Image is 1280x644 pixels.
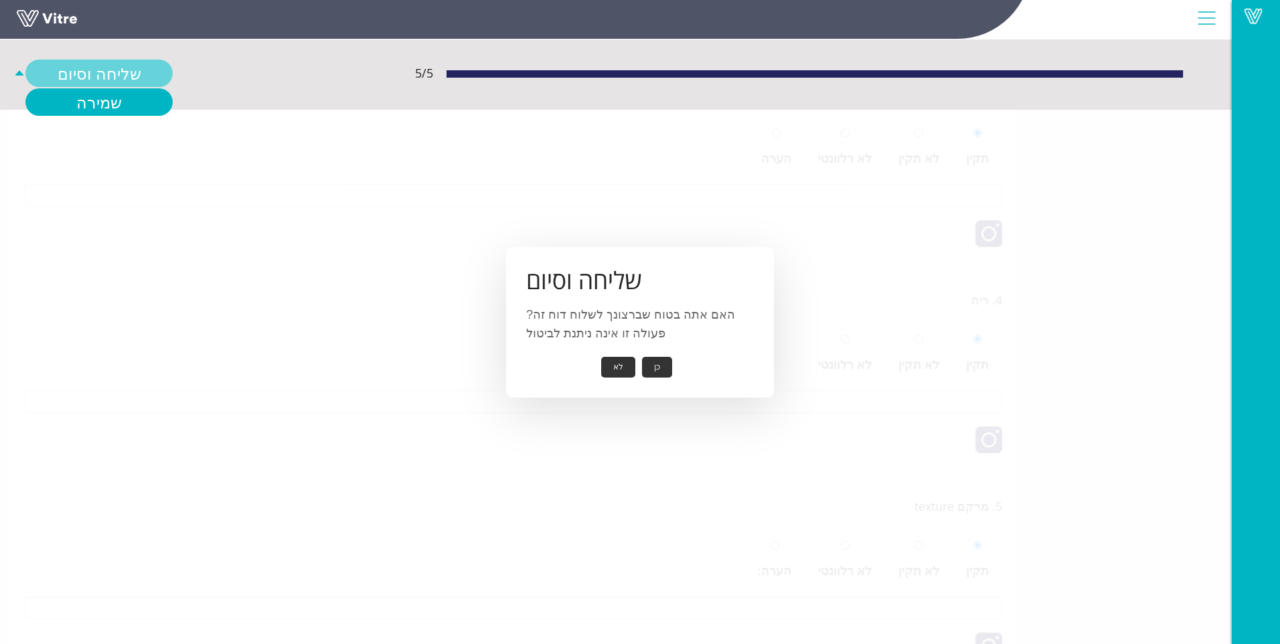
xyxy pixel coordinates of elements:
[601,357,635,378] button: לא
[415,64,433,82] span: 5 / 5
[25,60,173,87] a: שליחה וסיום
[13,60,25,87] span: caret-up
[526,267,754,294] h1: שליחה וסיום
[506,247,774,398] div: האם אתה בטוח שברצונך לשלוח דוח זה? פעולה זו אינה ניתנת לביטול
[25,88,173,116] a: שמירה
[642,357,672,378] button: כן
